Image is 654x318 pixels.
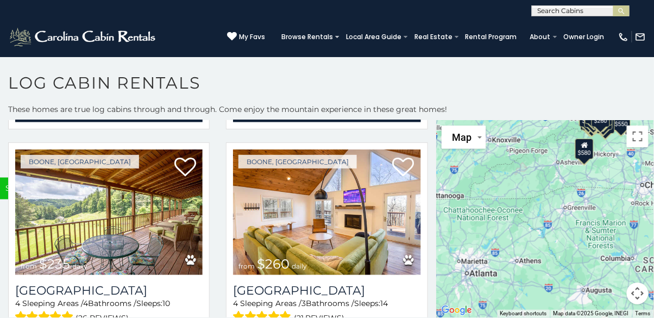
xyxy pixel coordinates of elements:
[627,283,649,304] button: Map camera controls
[72,262,87,270] span: daily
[576,139,594,159] div: $580
[15,149,203,275] a: Sleepy Valley Hideaway from $235 daily
[460,29,523,45] a: Rental Program
[238,155,357,169] a: Boone, [GEOGRAPHIC_DATA]
[21,262,37,270] span: from
[439,303,475,317] img: Google
[15,283,203,298] h3: Sleepy Valley Hideaway
[83,298,88,308] span: 4
[233,149,420,275] a: Hillside Haven from $260 daily
[618,32,629,42] img: phone-regular-white.png
[442,126,486,149] button: Change map style
[15,298,20,308] span: 4
[627,126,649,147] button: Toggle fullscreen view
[15,283,203,298] a: [GEOGRAPHIC_DATA]
[239,32,265,42] span: My Favs
[452,132,472,143] span: Map
[500,310,547,317] button: Keyboard shortcuts
[636,310,651,316] a: Terms
[292,262,307,270] span: daily
[238,262,255,270] span: from
[162,298,170,308] span: 10
[613,109,631,130] div: $550
[635,32,646,42] img: mail-regular-white.png
[380,298,388,308] span: 14
[233,283,420,298] h3: Hillside Haven
[15,149,203,275] img: Sleepy Valley Hideaway
[554,310,629,316] span: Map data ©2025 Google, INEGI
[39,256,70,272] span: $235
[583,110,601,130] div: $350
[227,32,265,42] a: My Favs
[558,29,610,45] a: Owner Login
[276,29,338,45] a: Browse Rentals
[233,298,238,308] span: 4
[439,303,475,317] a: Open this area in Google Maps (opens a new window)
[409,29,458,45] a: Real Estate
[301,298,306,308] span: 3
[525,29,556,45] a: About
[257,256,290,272] span: $260
[594,109,613,130] div: $325
[174,156,196,179] a: Add to favorites
[597,113,615,134] div: $285
[8,26,159,48] img: White-1-2.png
[341,29,407,45] a: Local Area Guide
[393,156,414,179] a: Add to favorites
[233,283,420,298] a: [GEOGRAPHIC_DATA]
[21,155,139,169] a: Boone, [GEOGRAPHIC_DATA]
[233,149,420,275] img: Hillside Haven
[592,107,611,127] div: $260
